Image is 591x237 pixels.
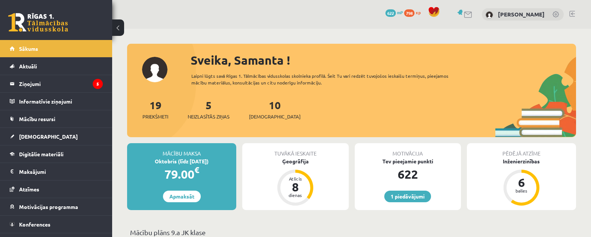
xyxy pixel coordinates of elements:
[188,98,230,120] a: 5Neizlasītās ziņas
[284,193,307,197] div: dienas
[10,163,103,180] a: Maksājumi
[127,165,236,183] div: 79.00
[194,164,199,175] span: €
[191,51,576,69] div: Sveika, Samanta !
[404,9,424,15] a: 798 xp
[8,13,68,32] a: Rīgas 1. Tālmācības vidusskola
[10,181,103,198] a: Atzīmes
[355,143,461,157] div: Motivācija
[467,157,576,207] a: Inženierzinības 6 balles
[385,9,396,17] span: 622
[19,151,64,157] span: Digitālie materiāli
[188,113,230,120] span: Neizlasītās ziņas
[498,10,545,18] a: [PERSON_NAME]
[10,216,103,233] a: Konferences
[284,181,307,193] div: 8
[355,157,461,165] div: Tev pieejamie punkti
[486,11,493,19] img: Samanta Borovska
[19,221,50,228] span: Konferences
[242,157,348,165] div: Ģeogrāfija
[10,145,103,163] a: Digitālie materiāli
[385,9,403,15] a: 622 mP
[127,143,236,157] div: Mācību maksa
[249,98,301,120] a: 10[DEMOGRAPHIC_DATA]
[19,203,78,210] span: Motivācijas programma
[10,40,103,57] a: Sākums
[163,191,201,202] a: Apmaksāt
[510,188,533,193] div: balles
[19,75,103,92] legend: Ziņojumi
[10,110,103,127] a: Mācību resursi
[142,113,168,120] span: Priekšmeti
[127,157,236,165] div: Oktobris (līdz [DATE])
[249,113,301,120] span: [DEMOGRAPHIC_DATA]
[510,176,533,188] div: 6
[19,93,103,110] legend: Informatīvie ziņojumi
[467,157,576,165] div: Inženierzinības
[10,198,103,215] a: Motivācijas programma
[19,163,103,180] legend: Maksājumi
[242,143,348,157] div: Tuvākā ieskaite
[142,98,168,120] a: 19Priekšmeti
[19,186,39,193] span: Atzīmes
[10,75,103,92] a: Ziņojumi5
[467,143,576,157] div: Pēdējā atzīme
[10,58,103,75] a: Aktuāli
[93,79,103,89] i: 5
[191,73,461,86] div: Laipni lūgts savā Rīgas 1. Tālmācības vidusskolas skolnieka profilā. Šeit Tu vari redzēt tuvojošo...
[19,63,37,70] span: Aktuāli
[355,165,461,183] div: 622
[10,128,103,145] a: [DEMOGRAPHIC_DATA]
[284,176,307,181] div: Atlicis
[19,133,78,140] span: [DEMOGRAPHIC_DATA]
[397,9,403,15] span: mP
[19,116,55,122] span: Mācību resursi
[10,93,103,110] a: Informatīvie ziņojumi
[384,191,431,202] a: 1 piedāvājumi
[404,9,415,17] span: 798
[242,157,348,207] a: Ģeogrāfija Atlicis 8 dienas
[19,45,38,52] span: Sākums
[416,9,421,15] span: xp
